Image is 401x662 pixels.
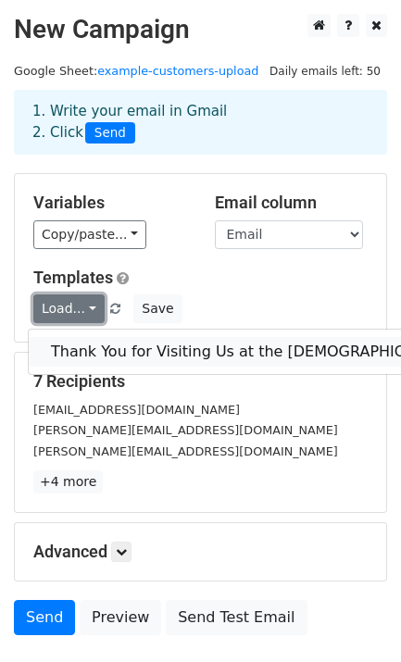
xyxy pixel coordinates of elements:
a: Preview [80,600,161,635]
small: [PERSON_NAME][EMAIL_ADDRESS][DOMAIN_NAME] [33,444,338,458]
h5: Email column [215,193,369,213]
a: Templates [33,268,113,287]
button: Save [133,294,182,323]
iframe: Chat Widget [308,573,401,662]
h5: Advanced [33,542,368,562]
h5: Variables [33,193,187,213]
a: Send Test Email [166,600,307,635]
a: +4 more [33,470,103,493]
div: 1. Write your email in Gmail 2. Click [19,101,382,144]
small: Google Sheet: [14,64,258,78]
a: Load... [33,294,105,323]
span: Daily emails left: 50 [263,61,387,81]
a: example-customers-upload [97,64,258,78]
small: [PERSON_NAME][EMAIL_ADDRESS][DOMAIN_NAME] [33,423,338,437]
a: Send [14,600,75,635]
a: Copy/paste... [33,220,146,249]
span: Send [85,122,135,144]
h2: New Campaign [14,14,387,45]
a: Daily emails left: 50 [263,64,387,78]
small: [EMAIL_ADDRESS][DOMAIN_NAME] [33,403,240,417]
h5: 7 Recipients [33,371,368,392]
